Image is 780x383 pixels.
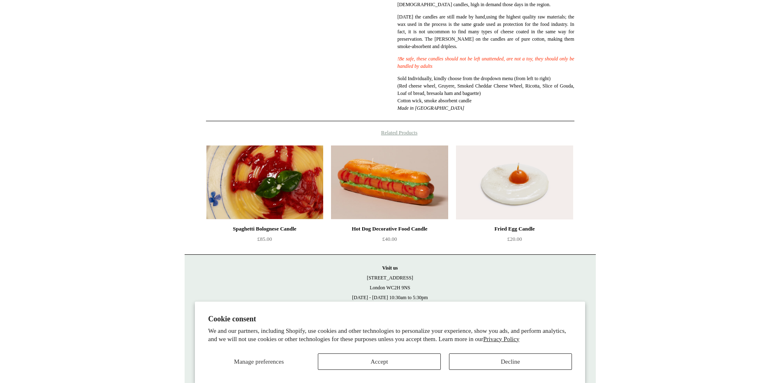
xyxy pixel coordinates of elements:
[382,236,397,242] span: £40.00
[397,14,574,49] span: using the highest quality raw materials; the wax used in the process is the same grade used as pr...
[382,265,398,271] strong: Visit us
[483,336,519,342] a: Privacy Policy
[458,224,571,234] div: Fried Egg Candle
[331,224,448,258] a: Hot Dog Decorative Food Candle £40.00
[331,145,448,219] img: Hot Dog Decorative Food Candle
[206,145,323,219] img: Spaghetti Bolognese Candle
[397,105,464,111] em: Made in [GEOGRAPHIC_DATA]
[397,76,574,96] span: Sold Individually, kindly choose from the dropdown menu (from left to right) (Red cheese wheel, G...
[449,353,572,370] button: Decline
[208,315,572,323] h2: Cookie consent
[331,145,448,219] a: Hot Dog Decorative Food Candle Hot Dog Decorative Food Candle
[333,224,446,234] div: Hot Dog Decorative Food Candle
[397,56,574,69] em: !Be safe, these candles should not be left unattended, are not a toy, they should only be handled...
[456,224,573,258] a: Fried Egg Candle £20.00
[507,236,522,242] span: £20.00
[206,145,323,219] a: Spaghetti Bolognese Candle Spaghetti Bolognese Candle
[193,263,588,332] p: [STREET_ADDRESS] London WC2H 9NS [DATE] - [DATE] 10:30am to 5:30pm [DATE] 10.30am to 6pm [DATE] 1...
[257,236,272,242] span: £85.00
[208,353,310,370] button: Manage preferences
[318,353,441,370] button: Accept
[456,145,573,219] img: Fried Egg Candle
[206,224,323,258] a: Spaghetti Bolognese Candle £85.00
[185,129,596,136] h4: Related Products
[234,358,284,365] span: Manage preferences
[397,98,471,111] span: Cotton wick, smoke absorbent candle
[208,327,572,343] p: We and our partners, including Shopify, use cookies and other technologies to personalize your ex...
[397,13,574,50] p: [DATE] the candles are still made by hand,
[208,224,321,234] div: Spaghetti Bolognese Candle
[456,145,573,219] a: Fried Egg Candle Fried Egg Candle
